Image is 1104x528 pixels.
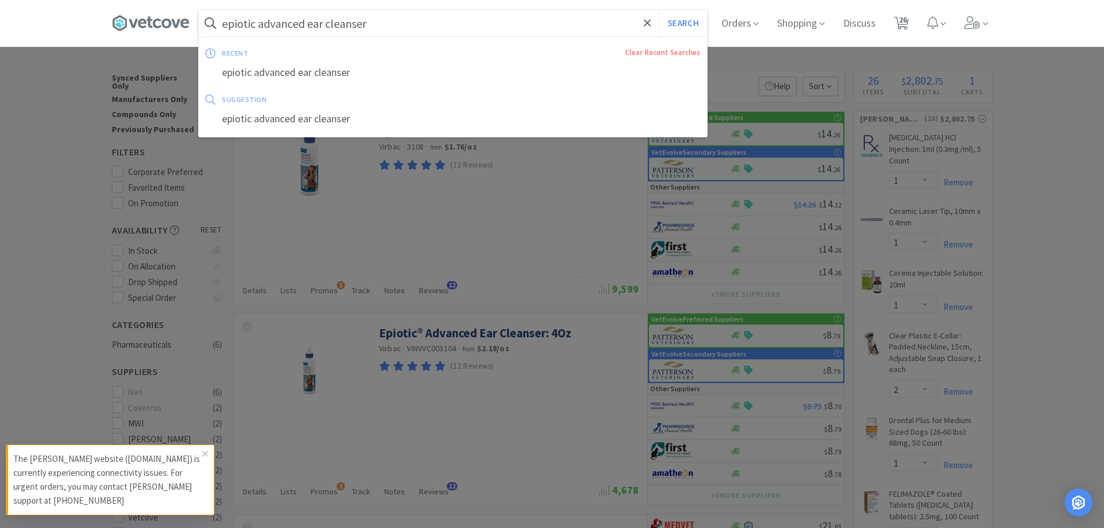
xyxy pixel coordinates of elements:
[890,20,913,30] a: 26
[659,10,707,37] button: Search
[199,62,707,83] div: epiotic advanced ear cleanser
[222,90,483,108] div: suggestion
[839,19,880,29] a: Discuss
[199,10,707,37] input: Search by item, sku, manufacturer, ingredient, size...
[13,452,202,508] p: The [PERSON_NAME] website ([DOMAIN_NAME]) is currently experiencing connectivity issues. For urge...
[222,44,436,62] div: recent
[199,108,707,130] div: epiotic advanced ear cleanser
[625,48,700,57] a: Clear Recent Searches
[1065,489,1092,516] div: Open Intercom Messenger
